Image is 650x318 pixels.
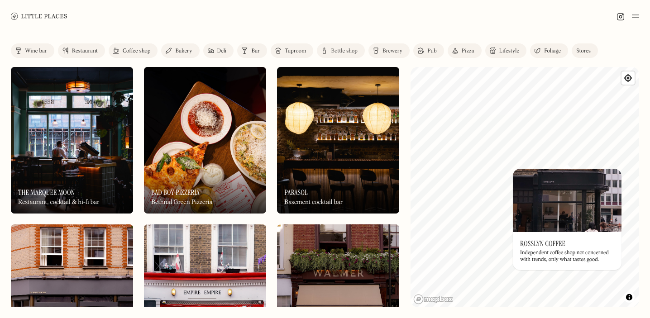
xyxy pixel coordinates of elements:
a: Bakery [161,43,199,58]
a: Taproom [271,43,313,58]
div: Bakery [175,48,192,54]
a: Bottle shop [317,43,365,58]
a: Foliage [530,43,568,58]
button: Find my location [621,71,635,85]
a: Pizza [448,43,482,58]
h3: Bad Boy Pizzeria [151,188,200,197]
a: ParasolParasolParasolBasement cocktail bar [277,67,399,214]
a: Bad Boy PizzeriaBad Boy PizzeriaBad Boy PizzeriaBethnal Green Pizzeria [144,67,266,214]
img: The Marquee Moon [11,67,133,214]
a: Pub [413,43,444,58]
h3: Rosslyn Coffee [520,239,565,248]
div: Pub [427,48,437,54]
a: Wine bar [11,43,54,58]
div: Bethnal Green Pizzeria [151,199,212,206]
a: Rosslyn CoffeeRosslyn CoffeeRosslyn CoffeeIndependent coffee shop not concerned with trends, only... [513,169,621,270]
div: Bottle shop [331,48,358,54]
a: Deli [203,43,234,58]
div: Deli [217,48,227,54]
div: Restaurant [72,48,98,54]
div: Restaurant, cocktail & hi-fi bar [18,199,100,206]
div: Lifestyle [499,48,519,54]
div: Basement cocktail bar [284,199,343,206]
div: Coffee shop [123,48,150,54]
a: The Marquee MoonThe Marquee MoonThe Marquee MoonRestaurant, cocktail & hi-fi bar [11,67,133,214]
button: Toggle attribution [624,292,635,303]
a: Coffee shop [109,43,158,58]
div: Stores [576,48,591,54]
a: Lifestyle [485,43,526,58]
a: Bar [237,43,267,58]
div: Brewery [382,48,402,54]
div: Pizza [462,48,474,54]
div: Taproom [285,48,306,54]
div: Bar [251,48,260,54]
h3: The Marquee Moon [18,188,75,197]
span: Toggle attribution [626,292,632,302]
a: Restaurant [58,43,105,58]
canvas: Map [411,67,640,307]
a: Mapbox homepage [413,294,453,304]
a: Brewery [368,43,410,58]
a: Stores [572,43,598,58]
div: Wine bar [25,48,47,54]
div: Independent coffee shop not concerned with trends, only what tastes good. [520,250,614,263]
img: Bad Boy Pizzeria [144,67,266,214]
h3: Parasol [284,188,308,197]
img: Parasol [277,67,399,214]
div: Foliage [544,48,561,54]
img: Rosslyn Coffee [513,169,621,232]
